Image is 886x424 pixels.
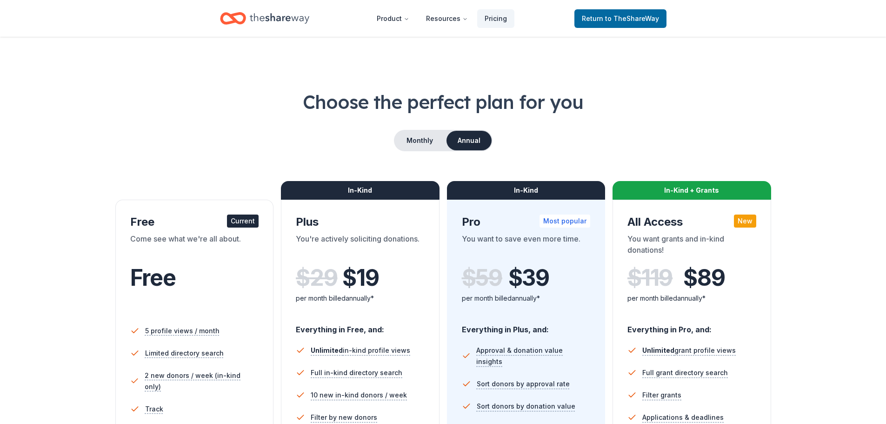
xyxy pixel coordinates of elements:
[642,367,728,378] span: Full grant directory search
[311,390,407,401] span: 10 new in-kind donors / week
[145,348,224,359] span: Limited directory search
[220,7,309,29] a: Home
[627,293,756,304] div: per month billed annually*
[462,316,591,336] div: Everything in Plus, and:
[642,346,736,354] span: grant profile views
[605,14,659,22] span: to TheShareWay
[642,390,681,401] span: Filter grants
[311,367,402,378] span: Full in-kind directory search
[369,9,417,28] button: Product
[627,316,756,336] div: Everything in Pro, and:
[613,181,771,200] div: In-Kind + Grants
[311,412,377,423] span: Filter by new donors
[296,215,425,229] div: Plus
[462,215,591,229] div: Pro
[683,265,725,291] span: $ 89
[627,233,756,259] div: You want grants and in-kind donations!
[477,9,514,28] a: Pricing
[395,131,445,150] button: Monthly
[227,215,259,228] div: Current
[296,293,425,304] div: per month billed annually*
[311,346,343,354] span: Unlimited
[342,265,379,291] span: $ 19
[296,233,425,259] div: You're actively soliciting donations.
[582,13,659,24] span: Return
[540,215,590,228] div: Most popular
[476,345,590,367] span: Approval & donation value insights
[447,181,606,200] div: In-Kind
[145,370,259,392] span: 2 new donors / week (in-kind only)
[130,264,176,291] span: Free
[37,89,849,115] h1: Choose the perfect plan for you
[130,233,259,259] div: Come see what we're all about.
[311,346,410,354] span: in-kind profile views
[508,265,549,291] span: $ 39
[627,215,756,229] div: All Access
[462,293,591,304] div: per month billed annually*
[642,412,724,423] span: Applications & deadlines
[574,9,666,28] a: Returnto TheShareWay
[477,401,575,412] span: Sort donors by donation value
[462,233,591,259] div: You want to save even more time.
[369,7,514,29] nav: Main
[477,378,570,390] span: Sort donors by approval rate
[642,346,674,354] span: Unlimited
[130,215,259,229] div: Free
[145,325,220,337] span: 5 profile views / month
[145,404,163,415] span: Track
[419,9,475,28] button: Resources
[446,131,492,150] button: Annual
[296,316,425,336] div: Everything in Free, and:
[281,181,440,200] div: In-Kind
[734,215,756,228] div: New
